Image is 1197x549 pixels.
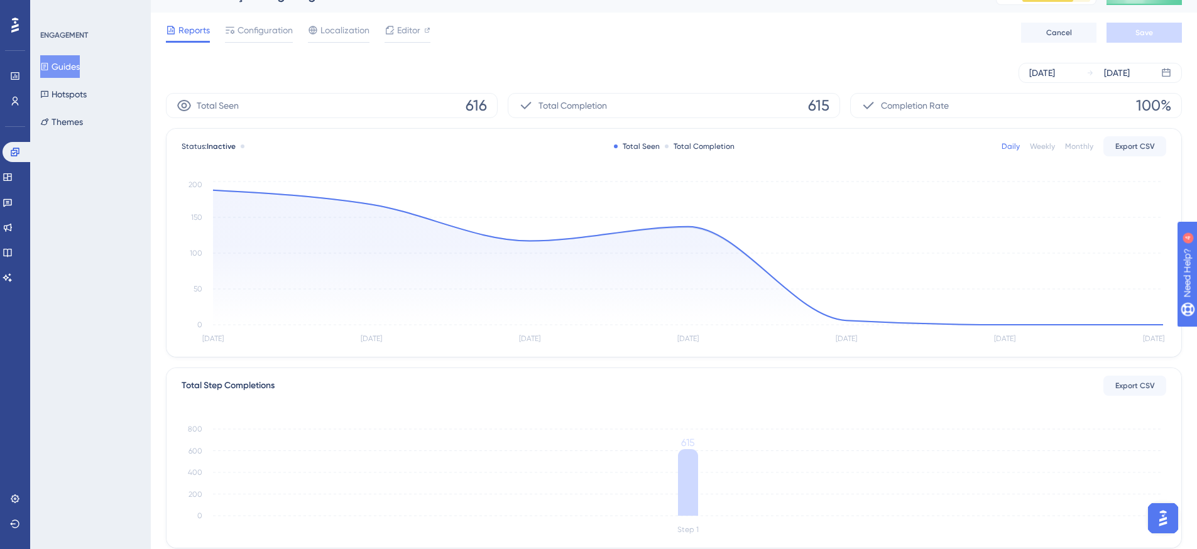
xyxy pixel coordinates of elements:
tspan: [DATE] [519,334,540,343]
span: Status: [182,141,236,151]
tspan: [DATE] [994,334,1015,343]
tspan: 200 [189,180,202,189]
tspan: 600 [189,447,202,455]
tspan: [DATE] [677,334,699,343]
iframe: UserGuiding AI Assistant Launcher [1144,499,1182,537]
tspan: [DATE] [1143,334,1164,343]
div: ENGAGEMENT [40,30,88,40]
button: Export CSV [1103,136,1166,156]
button: Hotspots [40,83,87,106]
tspan: 50 [194,285,202,293]
button: Guides [40,55,80,78]
tspan: 400 [188,468,202,477]
button: Save [1107,23,1182,43]
tspan: 200 [189,490,202,499]
tspan: [DATE] [202,334,224,343]
div: 4 [87,6,91,16]
div: Total Completion [665,141,735,151]
span: Save [1135,28,1153,38]
tspan: [DATE] [361,334,382,343]
tspan: 150 [191,213,202,222]
span: Total Completion [538,98,607,113]
span: 615 [808,95,829,116]
tspan: 0 [197,320,202,329]
div: Daily [1002,141,1020,151]
span: 100% [1136,95,1171,116]
span: Inactive [207,142,236,151]
div: [DATE] [1029,65,1055,80]
tspan: 0 [197,511,202,520]
div: Total Seen [614,141,660,151]
div: Monthly [1065,141,1093,151]
span: 616 [466,95,487,116]
span: Reports [178,23,210,38]
div: [DATE] [1104,65,1130,80]
span: Editor [397,23,420,38]
tspan: 100 [190,249,202,258]
span: Need Help? [30,3,79,18]
span: Cancel [1046,28,1072,38]
tspan: [DATE] [836,334,857,343]
span: Configuration [238,23,293,38]
div: Weekly [1030,141,1055,151]
tspan: Step 1 [677,525,699,534]
span: Export CSV [1115,381,1155,391]
tspan: 800 [188,425,202,433]
tspan: 615 [681,437,695,448]
span: Total Seen [197,98,239,113]
span: Export CSV [1115,141,1155,151]
button: Export CSV [1103,376,1166,396]
button: Cancel [1021,23,1096,43]
button: Themes [40,111,83,133]
span: Completion Rate [881,98,949,113]
span: Localization [320,23,369,38]
div: Total Step Completions [182,378,275,393]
